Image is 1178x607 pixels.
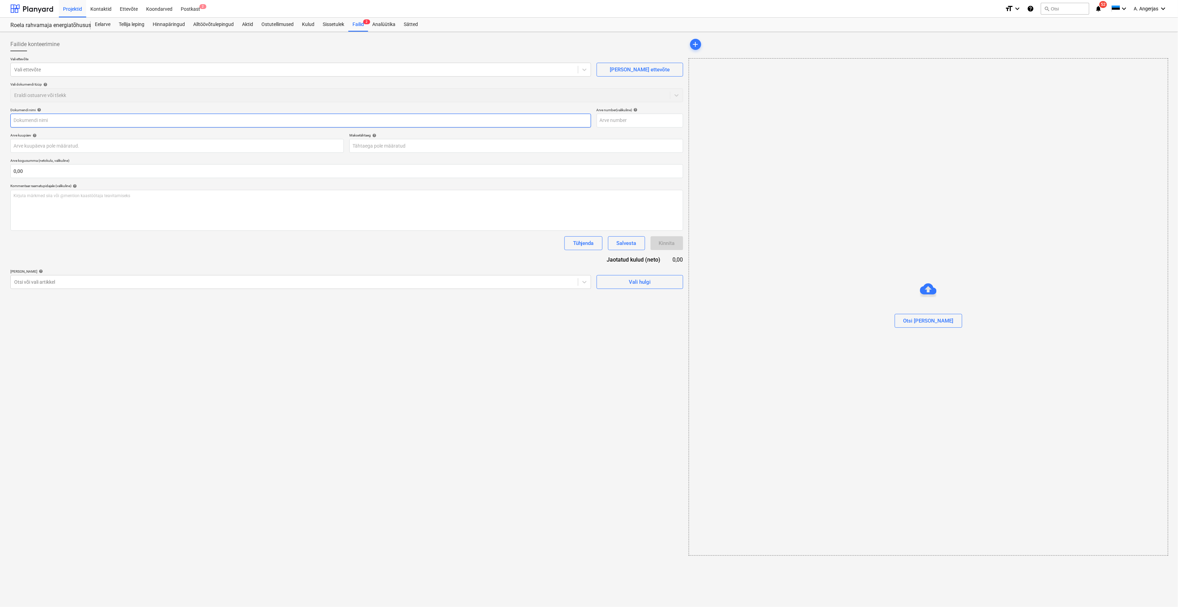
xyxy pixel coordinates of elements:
a: Tellija leping [115,18,149,32]
a: Failid2 [348,18,368,32]
div: [PERSON_NAME] ettevõte [610,65,670,74]
button: Otsi [PERSON_NAME] [895,314,962,328]
span: 2 [363,19,370,24]
div: Failid [348,18,368,32]
span: add [691,40,700,49]
a: Sätted [400,18,422,32]
a: Aktid [238,18,257,32]
input: Arve kogusumma (netokulu, valikuline) [10,164,683,178]
span: help [31,133,37,138]
button: Salvesta [608,236,645,250]
span: help [36,108,41,112]
span: 2 [199,4,206,9]
div: Otsi [PERSON_NAME] [689,58,1168,556]
div: Kommentaar raamatupidajale (valikuline) [10,184,683,188]
div: Tühjenda [573,239,594,248]
button: Vali hulgi [597,275,683,289]
div: Dokumendi nimi [10,108,591,112]
div: Jaotatud kulud (neto) [593,256,672,264]
input: Arve number [597,114,683,127]
div: Vali dokumendi tüüp [10,82,683,87]
a: Sissetulek [319,18,348,32]
a: Hinnapäringud [149,18,189,32]
a: Kulud [298,18,319,32]
a: Analüütika [368,18,400,32]
div: Arve number (valikuline) [597,108,683,112]
span: help [71,184,77,188]
span: help [371,133,376,138]
p: Vali ettevõte [10,57,591,63]
span: help [632,108,638,112]
div: Roela rahvamaja energiatõhususe ehitustööd [ROELA] [10,22,82,29]
span: Failide konteerimine [10,40,60,49]
div: Arve kuupäev [10,133,344,138]
a: Ostutellimused [257,18,298,32]
input: Tähtaega pole määratud [349,139,683,153]
div: Maksetähtaeg [349,133,683,138]
button: [PERSON_NAME] ettevõte [597,63,683,77]
button: Tühjenda [564,236,603,250]
div: 0,00 [671,256,683,264]
a: Eelarve [91,18,115,32]
a: Alltöövõtulepingud [189,18,238,32]
input: Arve kuupäeva pole määratud. [10,139,344,153]
p: Arve kogusumma (netokulu, valikuline) [10,158,683,164]
div: Vali hulgi [629,278,651,287]
span: help [37,269,43,273]
div: Otsi [PERSON_NAME] [903,316,954,325]
div: [PERSON_NAME] [10,269,591,274]
div: Salvesta [617,239,636,248]
span: help [42,82,47,87]
input: Dokumendi nimi [10,114,591,127]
